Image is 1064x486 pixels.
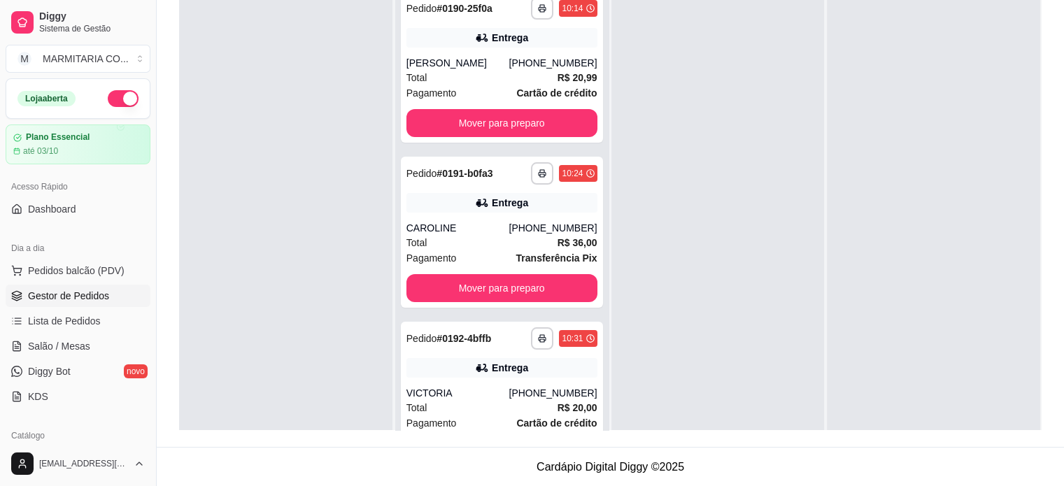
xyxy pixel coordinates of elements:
div: [PHONE_NUMBER] [509,386,597,400]
span: Total [406,235,427,250]
div: [PHONE_NUMBER] [509,221,597,235]
strong: Transferência Pix [516,252,597,264]
span: Total [406,400,427,415]
div: 10:14 [562,3,583,14]
span: Sistema de Gestão [39,23,145,34]
button: [EMAIL_ADDRESS][DOMAIN_NAME] [6,447,150,480]
div: [PHONE_NUMBER] [509,56,597,70]
div: [PERSON_NAME] [406,56,509,70]
div: Catálogo [6,424,150,447]
a: Salão / Mesas [6,335,150,357]
span: Gestor de Pedidos [28,289,109,303]
button: Mover para preparo [406,274,597,302]
strong: # 0191-b0fa3 [437,168,492,179]
a: Plano Essencialaté 03/10 [6,124,150,164]
div: MARMITARIA CO ... [43,52,129,66]
div: Entrega [492,31,528,45]
a: KDS [6,385,150,408]
span: KDS [28,389,48,403]
strong: Cartão de crédito [516,417,597,429]
strong: # 0192-4bffb [437,333,491,344]
span: Pedidos balcão (PDV) [28,264,125,278]
div: 10:24 [562,168,583,179]
strong: R$ 20,99 [558,72,597,83]
span: Total [406,70,427,85]
span: Pagamento [406,250,457,266]
strong: R$ 36,00 [558,237,597,248]
button: Pedidos balcão (PDV) [6,259,150,282]
span: [EMAIL_ADDRESS][DOMAIN_NAME] [39,458,128,469]
span: M [17,52,31,66]
article: Plano Essencial [26,132,90,143]
span: Diggy [39,10,145,23]
div: CAROLINE [406,221,509,235]
div: Acesso Rápido [6,176,150,198]
span: Pedido [406,168,437,179]
a: DiggySistema de Gestão [6,6,150,39]
span: Pedido [406,3,437,14]
div: VICTORIA [406,386,509,400]
span: Pagamento [406,85,457,101]
div: Loja aberta [17,91,76,106]
strong: R$ 20,00 [558,402,597,413]
a: Dashboard [6,198,150,220]
div: Entrega [492,196,528,210]
div: 10:31 [562,333,583,344]
span: Pagamento [406,415,457,431]
a: Gestor de Pedidos [6,285,150,307]
span: Lista de Pedidos [28,314,101,328]
span: Diggy Bot [28,364,71,378]
span: Salão / Mesas [28,339,90,353]
article: até 03/10 [23,145,58,157]
strong: # 0190-25f0a [437,3,492,14]
span: Dashboard [28,202,76,216]
a: Diggy Botnovo [6,360,150,383]
a: Lista de Pedidos [6,310,150,332]
div: Dia a dia [6,237,150,259]
button: Mover para preparo [406,109,597,137]
button: Alterar Status [108,90,139,107]
button: Select a team [6,45,150,73]
div: Entrega [492,361,528,375]
span: Pedido [406,333,437,344]
strong: Cartão de crédito [516,87,597,99]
